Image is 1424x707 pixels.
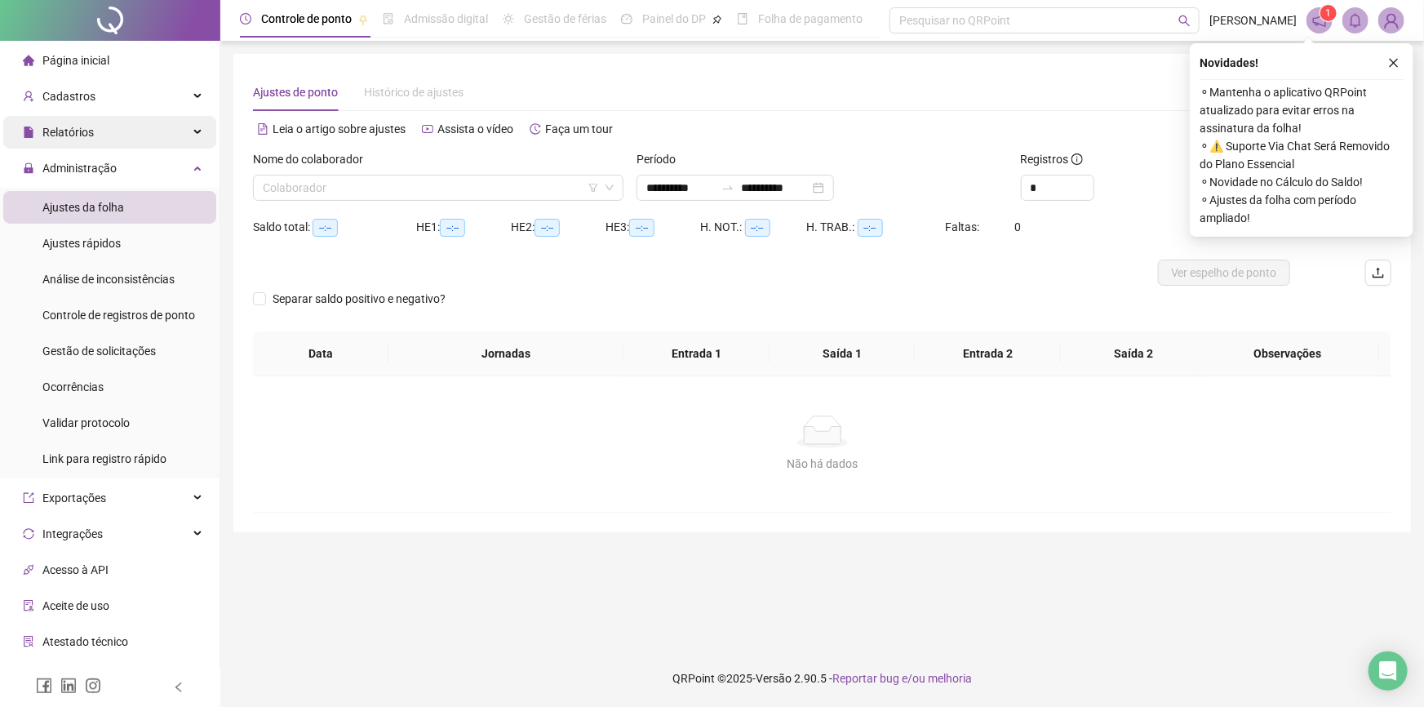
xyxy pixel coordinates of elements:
[42,273,175,286] span: Análise de inconsistências
[606,218,700,237] div: HE 3:
[758,12,863,25] span: Folha de pagamento
[511,218,606,237] div: HE 2:
[42,126,94,139] span: Relatórios
[42,527,103,540] span: Integrações
[23,636,34,647] span: solution
[524,12,606,25] span: Gestão de férias
[23,162,34,174] span: lock
[1320,5,1337,21] sup: 1
[770,331,916,376] th: Saída 1
[858,219,883,237] span: --:--
[701,218,807,237] div: H. NOT.:
[266,290,452,308] span: Separar saldo positivo e negativo?
[42,345,156,358] span: Gestão de solicitações
[1071,153,1083,165] span: info-circle
[621,13,632,24] span: dashboard
[422,123,433,135] span: youtube
[1208,345,1367,362] span: Observações
[1200,191,1404,227] span: ⚬ Ajustes da folha com período ampliado!
[1348,13,1363,28] span: bell
[1021,150,1083,168] span: Registros
[42,599,109,612] span: Aceite de uso
[1061,331,1207,376] th: Saída 2
[173,682,184,693] span: left
[23,55,34,66] span: home
[605,183,614,193] span: down
[1312,13,1327,28] span: notification
[1195,331,1380,376] th: Observações
[220,650,1424,707] footer: QRPoint © 2025 - 2.90.5 -
[253,331,388,376] th: Data
[23,91,34,102] span: user-add
[712,15,722,24] span: pushpin
[440,219,465,237] span: --:--
[23,492,34,504] span: export
[358,15,368,24] span: pushpin
[1326,7,1332,19] span: 1
[623,331,770,376] th: Entrada 1
[1015,220,1022,233] span: 0
[42,380,104,394] span: Ocorrências
[1369,651,1408,691] div: Open Intercom Messenger
[273,455,1372,473] div: Não há dados
[1200,137,1404,173] span: ⚬ ⚠️ Suporte Via Chat Será Removido do Plano Essencial
[1200,173,1404,191] span: ⚬ Novidade no Cálculo do Saldo!
[437,122,513,136] span: Assista o vídeo
[42,563,109,576] span: Acesso à API
[42,416,130,429] span: Validar protocolo
[383,13,394,24] span: file-done
[535,219,560,237] span: --:--
[364,86,464,99] span: Histórico de ajustes
[313,219,338,237] span: --:--
[807,218,946,237] div: H. TRAB.:
[42,452,166,465] span: Link para registro rápido
[1200,83,1404,137] span: ⚬ Mantenha o aplicativo QRPoint atualizado para evitar erros na assinatura da folha!
[240,13,251,24] span: clock-circle
[629,219,654,237] span: --:--
[1200,54,1258,72] span: Novidades !
[36,678,52,694] span: facebook
[1209,11,1297,29] span: [PERSON_NAME]
[545,122,613,136] span: Faça um tour
[721,181,734,194] span: to
[1379,8,1404,33] img: 59486
[530,123,541,135] span: history
[756,672,792,685] span: Versão
[832,672,972,685] span: Reportar bug e/ou melhoria
[42,54,109,67] span: Página inicial
[42,201,124,214] span: Ajustes da folha
[588,183,598,193] span: filter
[1158,260,1290,286] button: Ver espelho de ponto
[273,122,406,136] span: Leia o artigo sobre ajustes
[253,218,416,237] div: Saldo total:
[745,219,770,237] span: --:--
[42,90,95,103] span: Cadastros
[42,635,128,648] span: Atestado técnico
[85,678,101,694] span: instagram
[60,678,77,694] span: linkedin
[42,491,106,505] span: Exportações
[23,127,34,138] span: file
[737,13,748,24] span: book
[1388,57,1400,69] span: close
[637,150,686,168] label: Período
[915,331,1061,376] th: Entrada 2
[503,13,514,24] span: sun
[23,564,34,576] span: api
[23,528,34,540] span: sync
[257,123,268,135] span: file-text
[1178,15,1191,27] span: search
[253,150,374,168] label: Nome do colaborador
[642,12,706,25] span: Painel do DP
[253,86,338,99] span: Ajustes de ponto
[42,309,195,322] span: Controle de registros de ponto
[261,12,352,25] span: Controle de ponto
[404,12,488,25] span: Admissão digital
[946,220,983,233] span: Faltas:
[416,218,511,237] div: HE 1:
[1372,266,1385,279] span: upload
[23,600,34,611] span: audit
[721,181,734,194] span: swap-right
[42,237,121,250] span: Ajustes rápidos
[42,162,117,175] span: Administração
